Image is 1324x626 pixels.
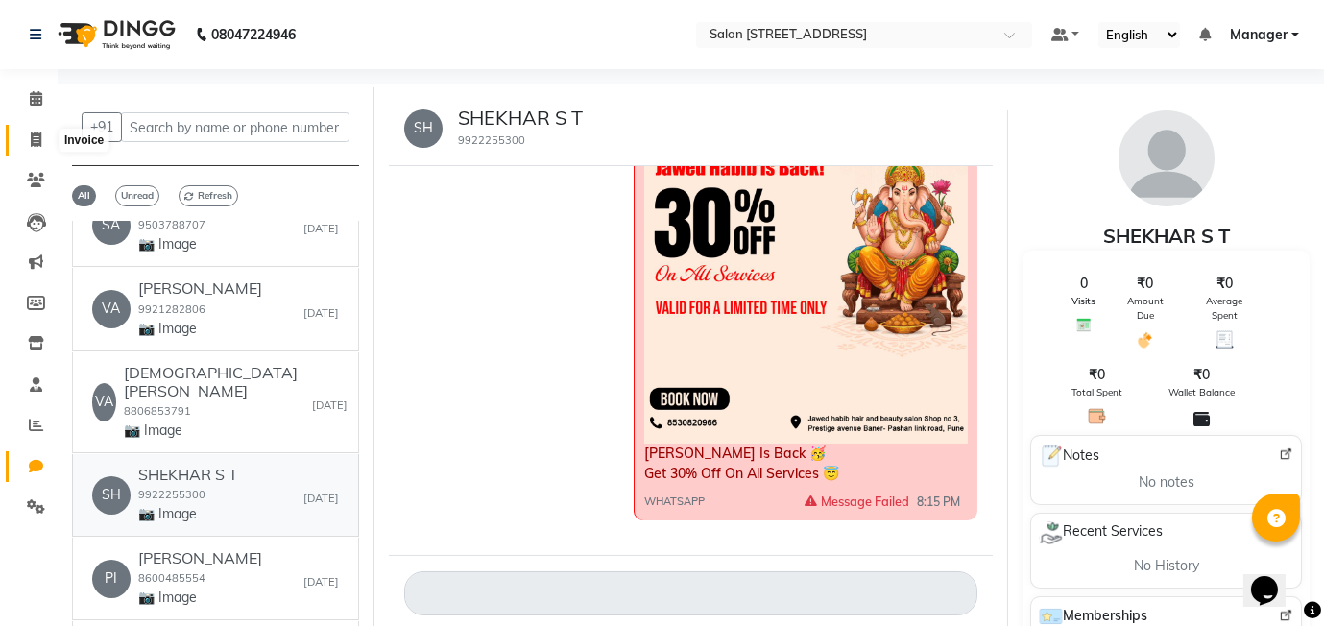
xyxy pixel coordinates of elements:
img: Average Spent Icon [1216,330,1234,349]
small: 9922255300 [458,133,525,147]
small: [DATE] [303,491,339,507]
div: SH [92,476,131,515]
small: 8600485554 [138,571,205,585]
span: Wallet Balance [1168,385,1235,399]
h6: [PERSON_NAME] [138,549,262,567]
img: Image Message [644,39,969,445]
button: +91 [82,112,122,142]
div: SHEKHAR S T [1023,222,1310,251]
small: [DATE] [312,397,348,414]
input: Search by name or phone number [121,112,349,142]
span: Amount Due [1119,294,1171,323]
p: 📷 Image [124,421,268,441]
h6: SHEKHAR S T [138,466,238,484]
p: 📷 Image [138,504,238,524]
span: No notes [1139,472,1194,493]
div: Invoice [60,130,108,153]
span: Visits [1071,294,1095,308]
b: 08047224946 [211,8,296,61]
div: PI [92,560,131,598]
span: Notes [1039,444,1099,469]
img: avatar [1119,110,1215,206]
span: Refresh [179,185,238,206]
span: Message Failed [805,493,909,511]
span: No History [1134,556,1199,576]
span: Unread [115,185,159,206]
span: 0 [1080,274,1088,294]
span: 8:15 PM [917,494,960,511]
span: Total Spent [1071,385,1122,399]
span: WHATSAPP [644,494,705,510]
span: [PERSON_NAME] Is Back 🥳 Get 30% Off On All Services 😇 [644,445,839,482]
img: Total Spent Icon [1088,407,1106,425]
h6: [DEMOGRAPHIC_DATA][PERSON_NAME] [124,364,312,400]
small: 9503788707 [138,218,205,231]
p: 📷 Image [138,234,282,254]
span: Recent Services [1039,521,1163,544]
span: ₹0 [1193,365,1210,385]
span: All [72,185,96,206]
small: 8806853791 [124,404,191,418]
div: SA [92,206,131,245]
small: [DATE] [303,305,339,322]
span: Average Spent [1194,294,1255,323]
h6: [PERSON_NAME] [138,279,262,298]
div: VA [92,383,116,421]
p: 📷 Image [138,588,262,608]
small: 9921282806 [138,302,205,316]
iframe: chat widget [1243,549,1305,607]
p: 📷 Image [138,319,262,339]
span: ₹0 [1216,274,1233,294]
div: SH [404,109,443,148]
small: 9922255300 [138,488,205,501]
small: [DATE] [303,221,339,237]
span: ₹0 [1137,274,1153,294]
div: VA [92,290,131,328]
span: ₹0 [1089,365,1105,385]
img: Amount Due Icon [1136,330,1154,349]
small: [DATE] [303,574,339,590]
h5: SHEKHAR S T [458,107,583,130]
span: Manager [1230,25,1288,45]
img: logo [49,8,181,61]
